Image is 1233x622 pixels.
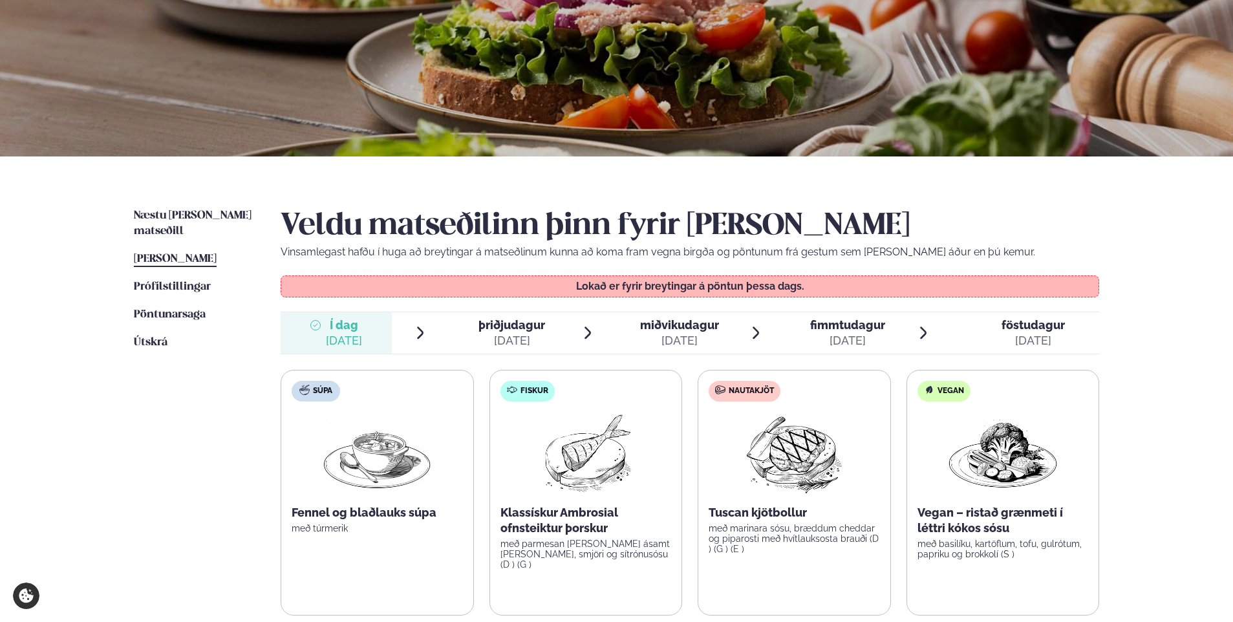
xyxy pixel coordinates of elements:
p: Vinsamlegast hafðu í huga að breytingar á matseðlinum kunna að koma fram vegna birgða og pöntunum... [281,244,1099,260]
img: soup.svg [299,385,310,395]
span: miðvikudagur [640,318,719,332]
span: Fiskur [520,386,548,396]
p: Lokað er fyrir breytingar á pöntun þessa dags. [294,281,1086,292]
p: með basilíku, kartöflum, tofu, gulrótum, papriku og brokkolí (S ) [917,539,1089,559]
div: [DATE] [478,333,545,349]
img: Fish.png [528,412,643,495]
span: Prófílstillingar [134,281,211,292]
p: Klassískur Ambrosial ofnsteiktur þorskur [500,505,672,536]
p: með túrmerik [292,523,463,533]
span: Nautakjöt [729,386,774,396]
img: Beef-Meat.png [737,412,852,495]
span: föstudagur [1002,318,1065,332]
a: Næstu [PERSON_NAME] matseðill [134,208,255,239]
img: Vegan.svg [924,385,934,395]
span: Pöntunarsaga [134,309,206,320]
span: Útskrá [134,337,167,348]
a: Pöntunarsaga [134,307,206,323]
p: með parmesan [PERSON_NAME] ásamt [PERSON_NAME], smjöri og sítrónusósu (D ) (G ) [500,539,672,570]
h2: Veldu matseðilinn þinn fyrir [PERSON_NAME] [281,208,1099,244]
span: þriðjudagur [478,318,545,332]
img: Soup.png [320,412,434,495]
p: Vegan – ristað grænmeti í léttri kókos sósu [917,505,1089,536]
img: fish.svg [507,385,517,395]
p: Fennel og blaðlauks súpa [292,505,463,520]
div: [DATE] [326,333,362,349]
a: Cookie settings [13,583,39,609]
a: [PERSON_NAME] [134,252,217,267]
img: Vegan.png [946,412,1060,495]
a: Prófílstillingar [134,279,211,295]
span: [PERSON_NAME] [134,253,217,264]
a: Útskrá [134,335,167,350]
img: beef.svg [715,385,725,395]
span: Vegan [938,386,964,396]
div: [DATE] [1002,333,1065,349]
span: Næstu [PERSON_NAME] matseðill [134,210,252,237]
p: með marinara sósu, bræddum cheddar og piparosti með hvítlauksosta brauði (D ) (G ) (E ) [709,523,880,554]
span: Súpa [313,386,332,396]
p: Tuscan kjötbollur [709,505,880,520]
div: [DATE] [810,333,885,349]
span: Í dag [326,317,362,333]
span: fimmtudagur [810,318,885,332]
div: [DATE] [640,333,719,349]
